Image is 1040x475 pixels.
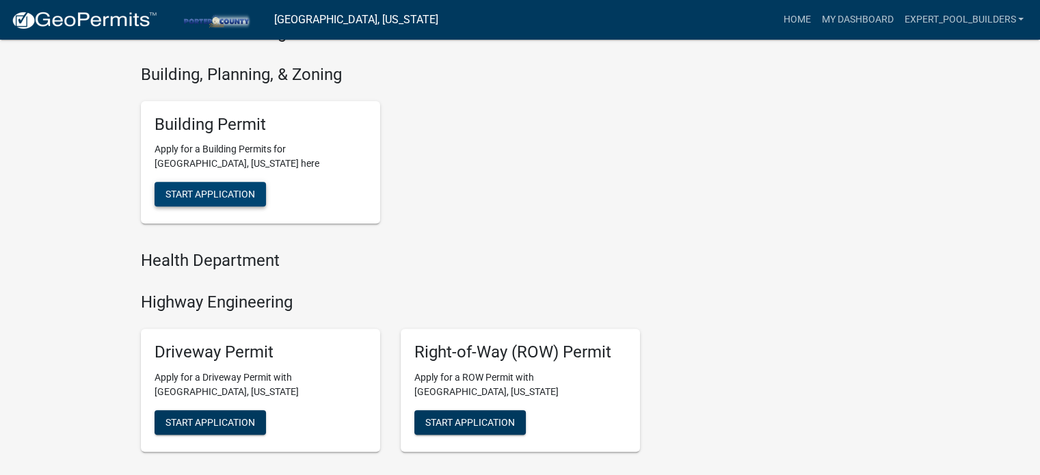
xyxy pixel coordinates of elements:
p: Apply for a Driveway Permit with [GEOGRAPHIC_DATA], [US_STATE] [155,370,366,399]
a: Expert_Pool_Builders [898,7,1029,33]
span: Start Application [165,416,255,427]
button: Start Application [155,410,266,435]
button: Start Application [414,410,526,435]
button: Start Application [155,182,266,206]
h4: Building, Planning, & Zoning [141,65,640,85]
h5: Driveway Permit [155,342,366,362]
h4: Health Department [141,251,640,271]
h5: Building Permit [155,115,366,135]
p: Apply for a ROW Permit with [GEOGRAPHIC_DATA], [US_STATE] [414,370,626,399]
a: [GEOGRAPHIC_DATA], [US_STATE] [274,8,438,31]
span: Start Application [165,189,255,200]
span: Start Application [425,416,515,427]
h4: Highway Engineering [141,293,640,312]
a: Home [777,7,816,33]
p: Apply for a Building Permits for [GEOGRAPHIC_DATA], [US_STATE] here [155,142,366,171]
a: My Dashboard [816,7,898,33]
h5: Right-of-Way (ROW) Permit [414,342,626,362]
img: Porter County, Indiana [168,10,263,29]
